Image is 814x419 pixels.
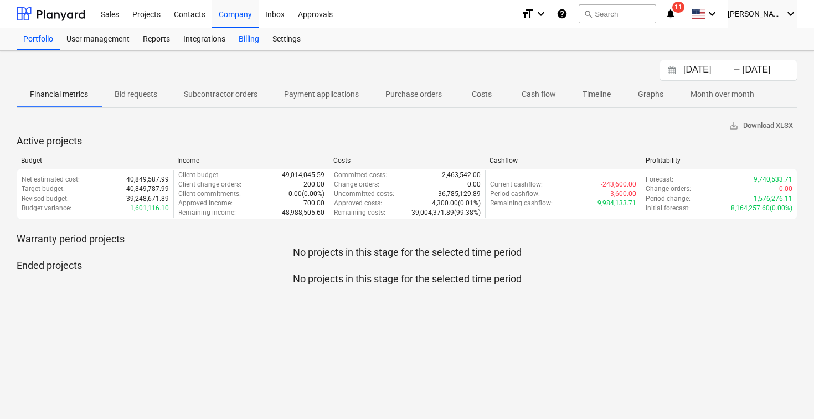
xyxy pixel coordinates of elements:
[288,189,324,199] p: 0.00 ( 0.00% )
[579,4,656,23] button: Search
[17,28,60,50] a: Portfolio
[665,7,676,20] i: notifications
[662,64,681,77] button: Interact with the calendar and add the check-in date for your trip.
[557,7,568,20] i: Knowledge base
[601,180,636,189] p: -243,600.00
[490,189,540,199] p: Period cashflow :
[30,89,88,100] p: Financial metrics
[467,180,481,189] p: 0.00
[126,184,169,194] p: 40,849,787.99
[490,157,637,164] div: Cashflow
[21,157,168,164] div: Budget
[126,175,169,184] p: 40,849,587.99
[177,28,232,50] a: Integrations
[779,184,792,194] p: 0.00
[442,170,481,180] p: 2,463,542.00
[334,189,394,199] p: Uncommitted costs :
[266,28,307,50] a: Settings
[646,204,690,213] p: Initial forecast :
[468,89,495,100] p: Costs
[411,208,481,218] p: 39,004,371.89 ( 99.38% )
[521,7,534,20] i: format_size
[232,28,266,50] a: Billing
[334,170,387,180] p: Committed costs :
[178,199,233,208] p: Approved income :
[334,208,385,218] p: Remaining costs :
[754,175,792,184] p: 9,740,533.71
[334,180,379,189] p: Change orders :
[178,180,241,189] p: Client change orders :
[126,194,169,204] p: 39,248,671.89
[729,121,739,131] span: save_alt
[522,89,556,100] p: Cash flow
[178,189,241,199] p: Client commitments :
[584,9,593,18] span: search
[115,89,157,100] p: Bid requests
[432,199,481,208] p: 4,300.00 ( 0.01% )
[646,184,691,194] p: Change orders :
[22,204,71,213] p: Budget variance :
[303,180,324,189] p: 200.00
[681,63,738,78] input: Start Date
[597,199,636,208] p: 9,984,133.71
[646,175,673,184] p: Forecast :
[17,232,797,246] p: Warranty period projects
[333,157,481,164] div: Costs
[60,28,136,50] a: User management
[136,28,177,50] a: Reports
[490,199,553,208] p: Remaining cashflow :
[583,89,611,100] p: Timeline
[282,208,324,218] p: 48,988,505.60
[724,117,797,135] button: Download XLSX
[130,204,169,213] p: 1,601,116.10
[17,135,797,148] p: Active projects
[646,194,691,204] p: Period change :
[705,7,719,20] i: keyboard_arrow_down
[759,366,814,419] iframe: Chat Widget
[490,180,543,189] p: Current cashflow :
[334,199,382,208] p: Approved costs :
[177,157,324,164] div: Income
[691,89,754,100] p: Month over month
[22,175,80,184] p: Net estimated cost :
[303,199,324,208] p: 700.00
[609,189,636,199] p: -3,600.00
[637,89,664,100] p: Graphs
[728,9,783,18] span: [PERSON_NAME]
[729,120,793,132] span: Download XLSX
[184,89,257,100] p: Subcontractor orders
[672,2,684,13] span: 11
[22,194,69,204] p: Revised budget :
[438,189,481,199] p: 36,785,129.89
[784,7,797,20] i: keyboard_arrow_down
[178,170,220,180] p: Client budget :
[22,184,65,194] p: Target budget :
[754,194,792,204] p: 1,576,276.11
[178,208,236,218] p: Remaining income :
[534,7,548,20] i: keyboard_arrow_down
[17,246,797,259] p: No projects in this stage for the selected time period
[733,67,740,74] div: -
[17,259,797,272] p: Ended projects
[282,170,324,180] p: 49,014,045.59
[284,89,359,100] p: Payment applications
[17,272,797,286] p: No projects in this stage for the selected time period
[740,63,797,78] input: End Date
[385,89,442,100] p: Purchase orders
[646,157,793,164] div: Profitability
[731,204,792,213] p: 8,164,257.60 ( 0.00% )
